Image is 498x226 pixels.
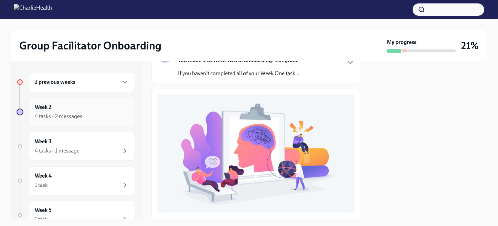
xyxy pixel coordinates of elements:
button: Zoom image [157,94,354,213]
h6: Week 4 [35,172,52,180]
a: Week 34 tasks • 1 message [17,132,135,161]
div: 1 task [35,181,48,189]
h2: Group Facilitator Onboarding [19,39,161,53]
div: 2 previous weeks [29,72,135,92]
a: Week 24 tasks • 2 messages [17,98,135,126]
h6: Week 3 [35,138,52,145]
div: 4 tasks • 2 messages [35,113,82,120]
img: CharlieHealth [14,4,52,15]
h6: Week 2 [35,103,51,111]
h6: Week 5 [35,206,52,214]
a: Week 41 task [17,166,135,195]
strong: My progress [387,38,416,46]
p: If you haven't completed all of your Week One task... [178,70,299,77]
h3: 21% [461,39,479,52]
div: 4 tasks • 1 message [35,147,80,155]
h6: 2 previous weeks [35,78,75,86]
div: 1 task [35,216,48,223]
